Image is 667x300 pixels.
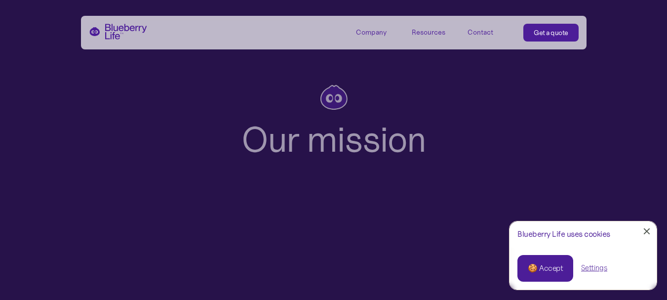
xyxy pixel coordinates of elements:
[468,28,493,37] div: Contact
[356,24,400,40] div: Company
[581,263,607,273] a: Settings
[517,255,573,282] a: 🍪 Accept
[241,121,426,159] h1: Our mission
[637,221,657,241] a: Close Cookie Popup
[412,28,445,37] div: Resources
[534,28,568,38] div: Get a quote
[412,24,456,40] div: Resources
[523,24,579,42] a: Get a quote
[468,24,512,40] a: Contact
[89,24,147,40] a: home
[517,229,649,239] div: Blueberry Life uses cookies
[356,28,387,37] div: Company
[528,263,563,274] div: 🍪 Accept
